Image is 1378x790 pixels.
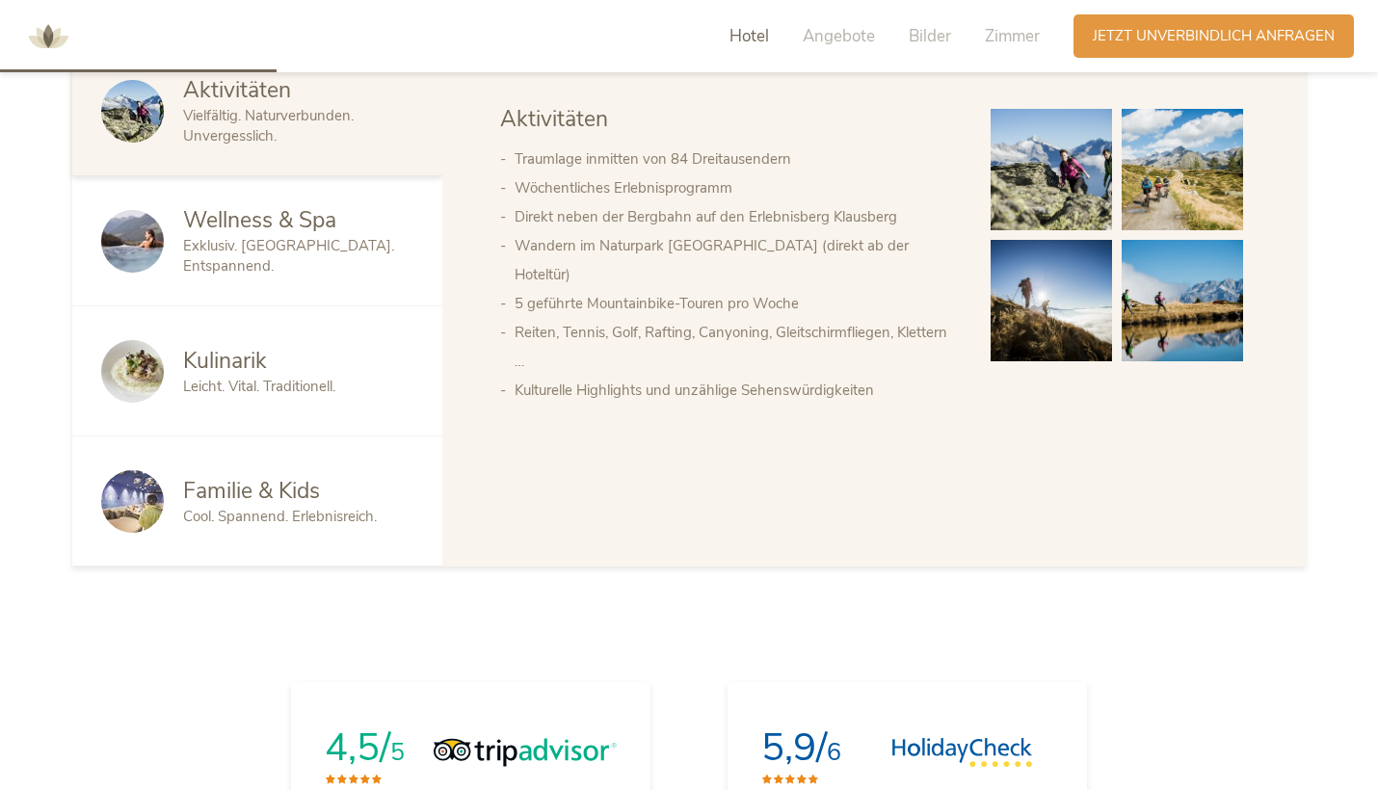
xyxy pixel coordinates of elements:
span: Exklusiv. [GEOGRAPHIC_DATA]. Entspannend. [183,236,394,276]
li: Wöchentliches Erlebnisprogramm [515,173,952,202]
span: Aktivitäten [500,104,608,134]
li: Reiten, Tennis, Golf, Rafting, Canyoning, Gleitschirmfliegen, Klettern … [515,318,952,376]
li: Traumlage inmitten von 84 Dreitausendern [515,145,952,173]
span: Cool. Spannend. Erlebnisreich. [183,507,377,526]
span: Zimmer [985,25,1040,47]
li: Direkt neben der Bergbahn auf den Erlebnisberg Klausberg [515,202,952,231]
li: Wandern im Naturpark [GEOGRAPHIC_DATA] (direkt ab der Hoteltür) [515,231,952,289]
span: Familie & Kids [183,476,320,506]
span: 5 [390,736,405,769]
li: Kulturelle Highlights und unzählige Sehenswürdigkeiten [515,376,952,405]
span: Angebote [803,25,875,47]
span: Bilder [909,25,951,47]
span: 6 [827,736,841,769]
img: AMONTI & LUNARIS Wellnessresort [19,8,77,66]
img: HolidayCheck [891,738,1033,767]
span: Wellness & Spa [183,205,336,235]
a: AMONTI & LUNARIS Wellnessresort [19,29,77,42]
span: Hotel [729,25,769,47]
span: Vielfältig. Naturverbunden. Unvergesslich. [183,106,354,145]
span: Jetzt unverbindlich anfragen [1093,26,1335,46]
span: Kulinarik [183,346,267,376]
li: 5 geführte Mountainbike-Touren pro Woche [515,289,952,318]
img: Tripadvisor [434,738,617,767]
span: 5,9/ [761,722,827,774]
span: Leicht. Vital. Traditionell. [183,377,335,396]
span: 4,5/ [325,722,390,774]
span: Aktivitäten [183,75,291,105]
